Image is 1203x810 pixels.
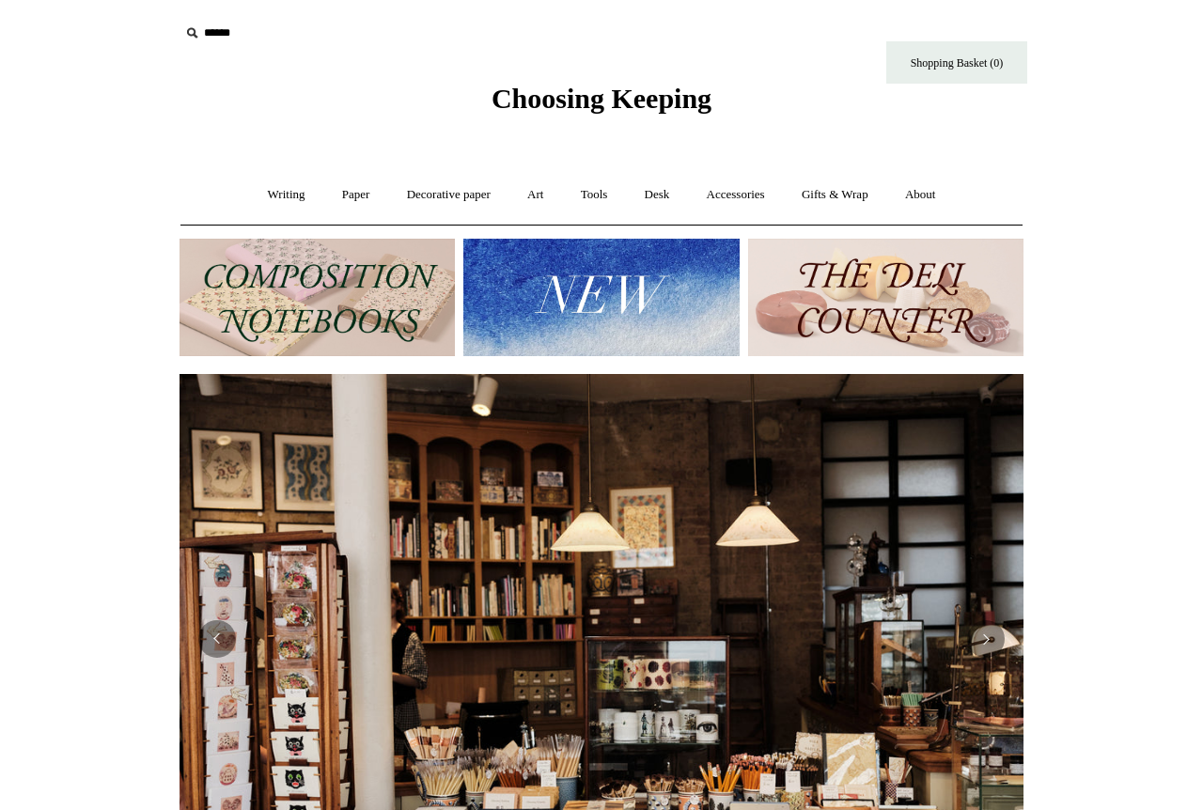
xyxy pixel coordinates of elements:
[390,170,508,220] a: Decorative paper
[492,83,711,114] span: Choosing Keeping
[785,170,885,220] a: Gifts & Wrap
[463,239,739,356] img: New.jpg__PID:f73bdf93-380a-4a35-bcfe-7823039498e1
[628,170,687,220] a: Desk
[748,239,1023,356] img: The Deli Counter
[180,239,455,356] img: 202302 Composition ledgers.jpg__PID:69722ee6-fa44-49dd-a067-31375e5d54ec
[492,98,711,111] a: Choosing Keeping
[690,170,782,220] a: Accessories
[251,170,322,220] a: Writing
[888,170,953,220] a: About
[886,41,1027,84] a: Shopping Basket (0)
[510,170,560,220] a: Art
[325,170,387,220] a: Paper
[564,170,625,220] a: Tools
[198,620,236,658] button: Previous
[967,620,1005,658] button: Next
